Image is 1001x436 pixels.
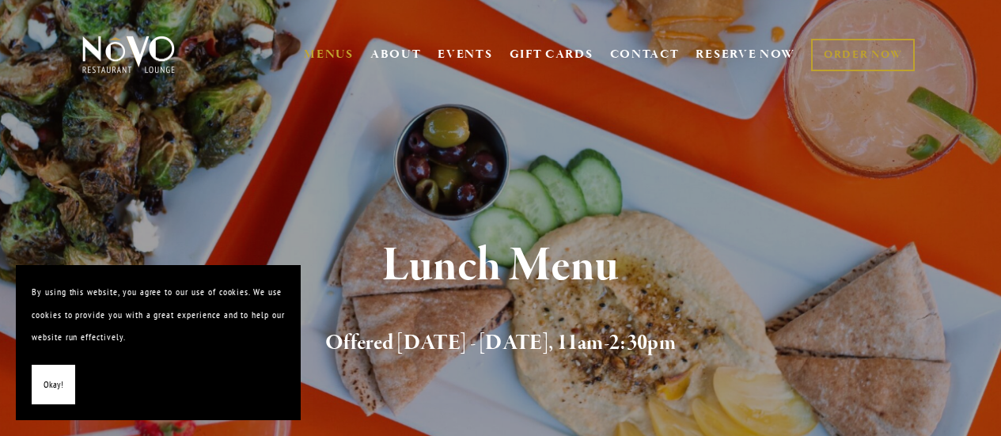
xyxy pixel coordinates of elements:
[44,373,63,396] span: Okay!
[811,39,915,71] a: ORDER NOW
[79,35,178,74] img: Novo Restaurant &amp; Lounge
[610,40,680,70] a: CONTACT
[438,47,492,63] a: EVENTS
[16,265,301,420] section: Cookie banner
[32,365,75,405] button: Okay!
[696,40,795,70] a: RESERVE NOW
[370,47,422,63] a: ABOUT
[304,47,354,63] a: MENUS
[32,281,285,349] p: By using this website, you agree to our use of cookies. We use cookies to provide you with a grea...
[510,40,593,70] a: GIFT CARDS
[104,327,897,360] h2: Offered [DATE] - [DATE], 11am-2:30pm
[104,241,897,292] h1: Lunch Menu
